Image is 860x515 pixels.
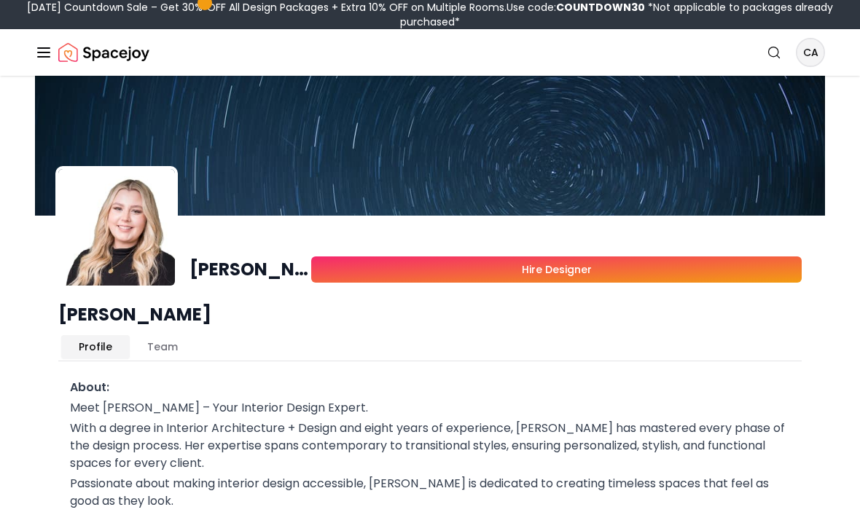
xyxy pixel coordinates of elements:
[61,335,130,358] button: Profile
[35,76,825,216] img: Hannah cover image
[70,379,790,396] h3: About:
[189,258,311,281] h1: [PERSON_NAME]
[311,256,802,283] a: Hire Designer
[58,38,149,67] a: Spacejoy
[796,38,825,67] button: CA
[58,38,149,67] img: Spacejoy Logo
[58,169,175,286] img: designer
[70,475,790,510] p: Passionate about making interior design accessible, [PERSON_NAME] is dedicated to creating timele...
[70,399,790,417] p: Meet [PERSON_NAME] – Your Interior Design Expert.
[35,29,825,76] nav: Global
[70,420,790,472] p: With a degree in Interior Architecture + Design and eight years of experience, [PERSON_NAME] has ...
[58,303,802,326] h1: [PERSON_NAME]
[797,39,824,66] span: CA
[130,335,195,358] button: Team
